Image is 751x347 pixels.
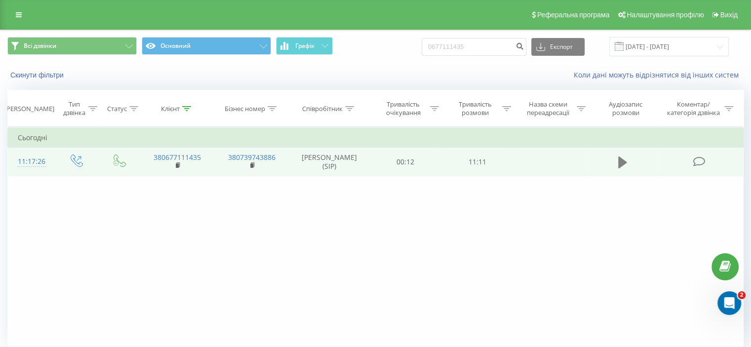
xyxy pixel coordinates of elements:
[537,11,610,19] span: Реферальна програма
[107,105,127,113] div: Статус
[574,70,744,79] a: Коли дані можуть відрізнятися вiд інших систем
[450,100,500,117] div: Тривалість розмови
[8,128,744,148] td: Сьогодні
[276,37,333,55] button: Графік
[522,100,574,117] div: Назва схеми переадресації
[18,152,44,171] div: 11:17:26
[422,38,526,56] input: Пошук за номером
[720,11,738,19] span: Вихід
[370,148,441,176] td: 00:12
[738,291,746,299] span: 2
[441,148,513,176] td: 11:11
[225,105,265,113] div: Бізнес номер
[161,105,180,113] div: Клієнт
[24,42,56,50] span: Всі дзвінки
[228,153,276,162] a: 380739743886
[379,100,428,117] div: Тривалість очікування
[62,100,85,117] div: Тип дзвінка
[531,38,585,56] button: Експорт
[7,71,69,79] button: Скинути фільтри
[289,148,370,176] td: [PERSON_NAME] (SIP)
[142,37,271,55] button: Основний
[154,153,201,162] a: 380677111435
[717,291,741,315] iframe: Intercom live chat
[627,11,704,19] span: Налаштування профілю
[4,105,54,113] div: [PERSON_NAME]
[664,100,722,117] div: Коментар/категорія дзвінка
[7,37,137,55] button: Всі дзвінки
[597,100,655,117] div: Аудіозапис розмови
[302,105,343,113] div: Співробітник
[295,42,315,49] span: Графік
